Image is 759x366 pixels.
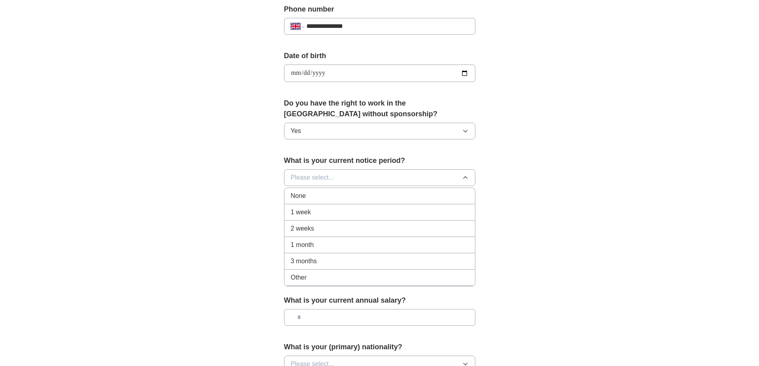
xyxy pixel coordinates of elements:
span: 3 months [291,256,317,266]
span: 1 month [291,240,314,250]
button: Please select... [284,169,475,186]
span: None [291,191,306,201]
button: Yes [284,123,475,139]
label: What is your current notice period? [284,155,475,166]
label: What is your (primary) nationality? [284,342,475,352]
label: What is your current annual salary? [284,295,475,306]
label: Phone number [284,4,475,15]
span: 2 weeks [291,224,314,233]
span: Please select... [291,173,334,182]
span: 1 week [291,207,311,217]
label: Do you have the right to work in the [GEOGRAPHIC_DATA] without sponsorship? [284,98,475,119]
span: Yes [291,126,301,136]
span: Other [291,273,307,282]
label: Date of birth [284,51,475,61]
